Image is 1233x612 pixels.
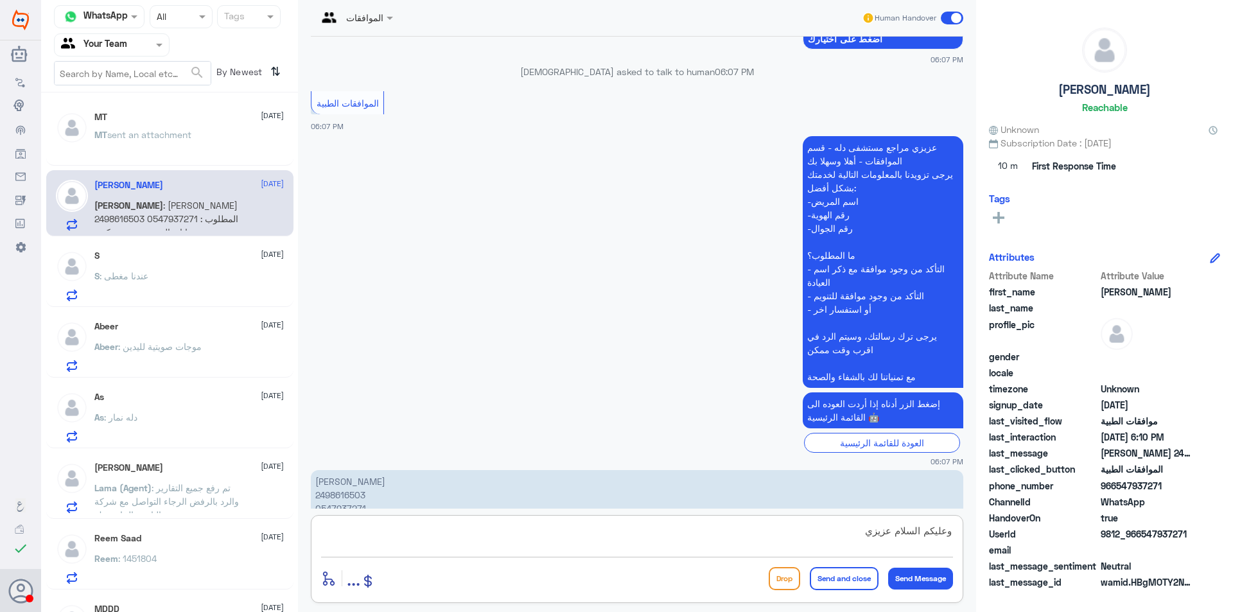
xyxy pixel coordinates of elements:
[261,110,284,121] span: [DATE]
[94,341,118,352] span: Abeer
[989,414,1098,428] span: last_visited_flow
[931,456,963,467] span: 06:07 PM
[94,200,238,305] span: : [PERSON_NAME] 2498616503 0547937271 المطلوب : انا بعالج سنونى عند دكتور [PERSON_NAME] وخلصت اول...
[118,341,202,352] span: : موجات صويتية لليدين
[888,568,953,590] button: Send Message
[94,180,163,191] h5: Mohamed
[803,136,963,388] p: 7/9/2025, 6:07 PM
[1058,82,1151,97] h5: [PERSON_NAME]
[94,462,163,473] h5: Faisal Joudeh
[61,35,80,55] img: yourTeam.svg
[56,180,88,212] img: defaultAdmin.png
[261,531,284,543] span: [DATE]
[56,112,88,144] img: defaultAdmin.png
[989,269,1098,283] span: Attribute Name
[56,250,88,283] img: defaultAdmin.png
[107,129,191,140] span: sent an attachment
[989,123,1039,136] span: Unknown
[1101,495,1194,509] span: 2
[1082,101,1128,113] h6: Reachable
[989,446,1098,460] span: last_message
[311,122,344,130] span: 06:07 PM
[100,270,148,281] span: : عندنا مغطى
[1101,366,1194,380] span: null
[989,495,1098,509] span: ChannelId
[1101,575,1194,589] span: wamid.HBgMOTY2NTQ3OTM3MjcxFQIAEhgUM0E0RkY0NkE2M0U0NTUxMTU3NTYA
[1101,559,1194,573] span: 0
[189,62,205,83] button: search
[311,470,963,546] p: 7/9/2025, 6:10 PM
[1101,527,1194,541] span: 9812_966547937271
[118,553,157,564] span: : 1451804
[1101,398,1194,412] span: 2025-09-07T15:07:41.209Z
[94,129,107,140] span: MT
[989,285,1098,299] span: first_name
[989,155,1027,178] span: 10 m
[1101,285,1194,299] span: Mohamed
[8,579,33,603] button: Avatar
[94,392,104,403] h5: As
[803,392,963,428] p: 7/9/2025, 6:07 PM
[261,390,284,401] span: [DATE]
[94,482,152,493] span: Lama (Agent)
[1083,28,1126,72] img: defaultAdmin.png
[810,567,879,590] button: Send and close
[989,318,1098,347] span: profile_pic
[989,136,1220,150] span: Subscription Date : [DATE]
[989,559,1098,573] span: last_message_sentiment
[347,564,360,593] button: ...
[989,350,1098,363] span: gender
[1101,318,1133,350] img: defaultAdmin.png
[1101,543,1194,557] span: null
[989,398,1098,412] span: signup_date
[211,61,265,87] span: By Newest
[94,533,141,544] h5: Reem Saad
[13,541,28,556] i: check
[94,412,104,423] span: As
[261,249,284,260] span: [DATE]
[989,479,1098,493] span: phone_number
[1101,462,1194,476] span: الموافقات الطبية
[989,366,1098,380] span: locale
[261,319,284,331] span: [DATE]
[222,9,245,26] div: Tags
[12,10,29,30] img: Widebot Logo
[56,462,88,494] img: defaultAdmin.png
[56,321,88,353] img: defaultAdmin.png
[989,301,1098,315] span: last_name
[875,12,936,24] span: Human Handover
[1101,350,1194,363] span: null
[56,392,88,424] img: defaultAdmin.png
[989,251,1035,263] h6: Attributes
[989,193,1010,204] h6: Tags
[1101,511,1194,525] span: true
[189,65,205,80] span: search
[989,382,1098,396] span: timezone
[94,321,118,332] h5: Abeer
[94,112,107,123] h5: MT
[715,66,754,77] span: 06:07 PM
[1101,479,1194,493] span: 966547937271
[808,34,958,44] span: اضغط على اختيارك
[989,462,1098,476] span: last_clicked_button
[1101,446,1194,460] span: محمد جنيدى 2498616503 0547937271 المطلوب : انا بعالج سنونى عند دكتور محمود عوض الله وخلصت اول ضرس...
[311,65,963,78] p: [DEMOGRAPHIC_DATA] asked to talk to human
[56,533,88,565] img: defaultAdmin.png
[261,178,284,189] span: [DATE]
[94,482,239,520] span: : تم رفع جميع التقارير والرد بالرفض الرجاء التواصل مع شركة التامين الخاصه بك
[347,566,360,590] span: ...
[989,430,1098,444] span: last_interaction
[94,200,163,211] span: [PERSON_NAME]
[1101,414,1194,428] span: موافقات الطبية
[1101,269,1194,283] span: Attribute Value
[1101,382,1194,396] span: Unknown
[769,567,800,590] button: Drop
[61,7,80,26] img: whatsapp.png
[94,553,118,564] span: Reem
[989,511,1098,525] span: HandoverOn
[55,62,211,85] input: Search by Name, Local etc…
[317,98,379,109] span: الموافقات الطبية
[94,250,100,261] h5: S
[261,460,284,472] span: [DATE]
[989,575,1098,589] span: last_message_id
